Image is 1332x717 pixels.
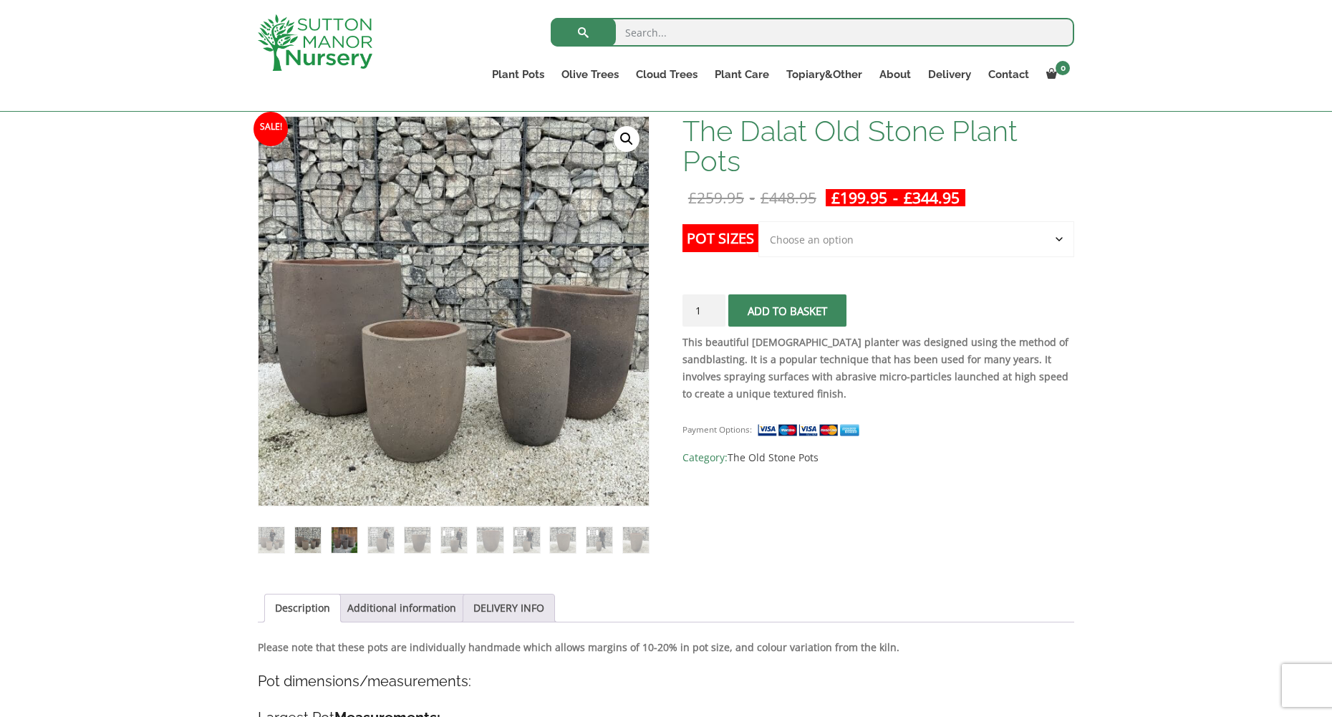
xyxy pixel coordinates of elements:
[513,527,539,553] img: The Dalat Old Stone Plant Pots - Image 8
[688,188,744,208] bdi: 259.95
[550,527,576,553] img: The Dalat Old Stone Plant Pots - Image 9
[980,64,1038,85] a: Contact
[441,527,467,553] img: The Dalat Old Stone Plant Pots - Image 6
[682,449,1074,466] span: Category:
[405,527,430,553] img: The Dalat Old Stone Plant Pots - Image 5
[826,189,965,206] ins: -
[368,527,394,553] img: The Dalat Old Stone Plant Pots - Image 4
[275,595,330,622] a: Description
[258,670,1074,693] h4: Pot dimensions/measurements:
[1038,64,1074,85] a: 0
[553,64,627,85] a: Olive Trees
[682,424,752,435] small: Payment Options:
[254,112,288,146] span: Sale!
[778,64,871,85] a: Topiary&Other
[627,64,706,85] a: Cloud Trees
[295,527,321,553] img: The Dalat Old Stone Plant Pots - Image 2
[688,188,697,208] span: £
[587,527,612,553] img: The Dalat Old Stone Plant Pots - Image 10
[904,188,912,208] span: £
[761,188,769,208] span: £
[682,294,725,327] input: Product quantity
[682,335,1068,400] strong: This beautiful [DEMOGRAPHIC_DATA] planter was designed using the method of sandblasting. It is a ...
[332,527,357,553] img: The Dalat Old Stone Plant Pots - Image 3
[551,18,1074,47] input: Search...
[757,423,864,438] img: payment supported
[483,64,553,85] a: Plant Pots
[347,595,456,622] a: Additional information
[728,294,846,327] button: Add to basket
[614,126,640,152] a: View full-screen image gallery
[473,595,544,622] a: DELIVERY INFO
[831,188,840,208] span: £
[904,188,960,208] bdi: 344.95
[831,188,887,208] bdi: 199.95
[706,64,778,85] a: Plant Care
[871,64,920,85] a: About
[258,14,372,71] img: logo
[728,451,819,464] a: The Old Stone Pots
[259,527,284,553] img: The Dalat Old Stone Plant Pots
[623,527,649,553] img: The Dalat Old Stone Plant Pots - Image 11
[682,224,758,252] label: Pot Sizes
[682,116,1074,176] h1: The Dalat Old Stone Plant Pots
[258,640,899,654] strong: Please note that these pots are individually handmade which allows margins of 10-20% in pot size,...
[920,64,980,85] a: Delivery
[761,188,816,208] bdi: 448.95
[682,189,822,206] del: -
[477,527,503,553] img: The Dalat Old Stone Plant Pots - Image 7
[1056,61,1070,75] span: 0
